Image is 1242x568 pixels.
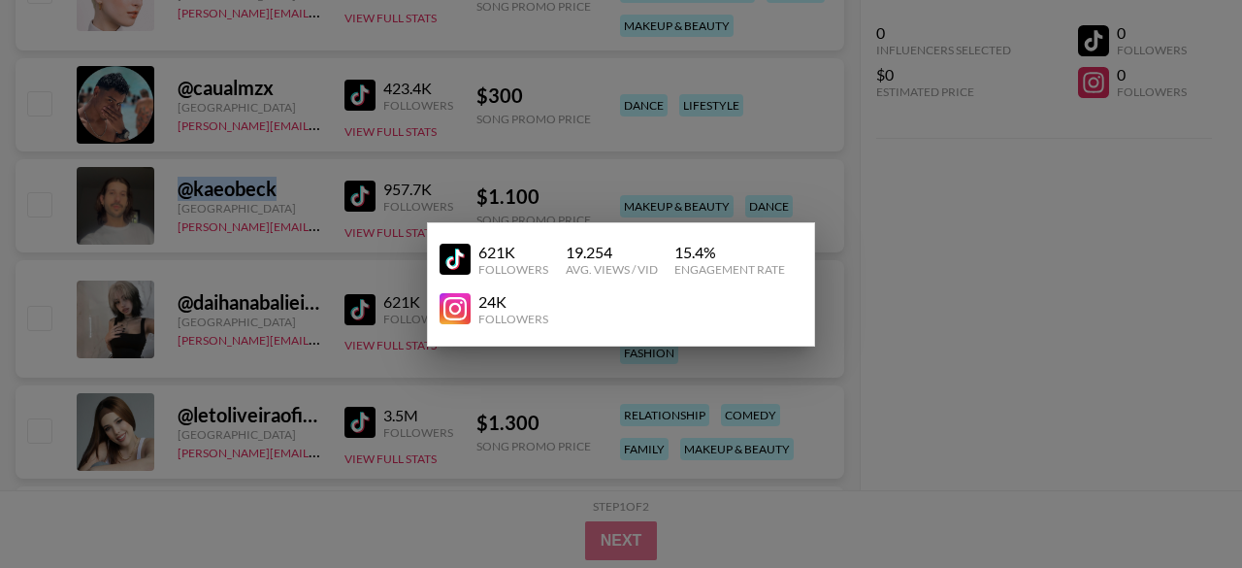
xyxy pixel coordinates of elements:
img: YouTube [440,244,471,275]
div: Avg. Views / Vid [566,262,658,277]
div: 15.4 % [674,243,785,262]
div: Followers [478,262,548,277]
div: Followers [478,312,548,326]
div: 621K [478,243,548,262]
img: YouTube [440,293,471,324]
iframe: Drift Widget Chat Controller [1145,471,1219,545]
div: 19.254 [566,243,658,262]
div: 24K [478,292,548,312]
div: Engagement Rate [674,262,785,277]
